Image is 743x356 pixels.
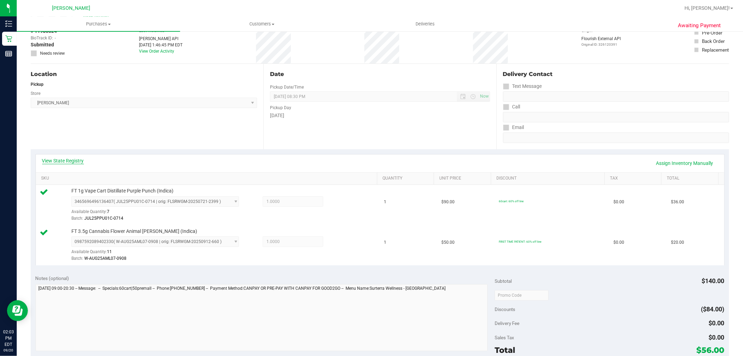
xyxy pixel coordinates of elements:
strong: Pickup [31,82,44,87]
iframe: Resource center [7,300,28,321]
div: Delivery Contact [503,70,729,78]
a: SKU [41,176,374,181]
span: $56.00 [697,345,725,355]
a: View State Registry [42,157,84,164]
a: Unit Price [440,176,488,181]
label: Store [31,90,40,97]
span: $140.00 [702,277,725,285]
span: $0.00 [613,239,624,246]
span: FT 1g Vape Cart Distillate Purple Punch (Indica) [71,188,173,194]
a: Quantity [382,176,431,181]
span: Awaiting Payment [678,22,721,30]
a: Discount [496,176,602,181]
div: [PERSON_NAME] API [139,36,183,42]
inline-svg: Inventory [5,20,12,27]
p: 09/20 [3,348,14,353]
label: Pickup Day [270,105,291,111]
span: 1 [384,239,387,246]
div: Back Order [702,38,725,45]
input: Format: (999) 999-9999 [503,91,729,102]
a: Assign Inventory Manually [652,157,718,169]
span: [PERSON_NAME] [52,5,90,11]
a: Total [667,176,716,181]
span: 60cart: 60% off line [499,199,524,203]
span: - [55,35,56,41]
span: $20.00 [671,239,684,246]
a: Purchases [17,17,180,31]
span: FT 3.5g Cannabis Flower Animal [PERSON_NAME] (Indica) [71,228,197,235]
span: Submitted [31,41,54,48]
span: Subtotal [495,278,512,284]
a: Tax [610,176,659,181]
span: 11 [107,249,112,254]
span: W-AUG25AML07-0908 [84,256,126,261]
span: Discounts [495,303,515,316]
p: Original ID: 326120391 [581,42,621,47]
span: BioTrack ID: [31,35,53,41]
span: $50.00 [441,239,455,246]
span: Sales Tax [495,335,514,340]
div: [DATE] 1:46:45 PM EDT [139,42,183,48]
label: Call [503,102,520,112]
span: Total [495,345,515,355]
a: Deliveries [343,17,507,31]
div: Flourish External API [581,36,621,47]
a: View Order Activity [139,49,174,54]
div: Date [270,70,490,78]
span: 1 [384,199,387,205]
div: Pre-Order [702,29,722,36]
label: Email [503,122,524,132]
div: Available Quantity: [71,207,248,220]
span: Notes (optional) [36,275,69,281]
label: Pickup Date/Time [270,84,304,90]
a: Customers [180,17,343,31]
label: Text Message [503,81,542,91]
span: Purchases [17,21,180,27]
span: Customers [180,21,343,27]
span: $36.00 [671,199,684,205]
span: FIRST TIME PATIENT: 60% off line [499,240,541,243]
span: Deliveries [406,21,444,27]
div: [DATE] [270,112,490,119]
span: $0.00 [613,199,624,205]
span: Batch: [71,256,83,261]
span: Batch: [71,216,83,221]
div: Available Quantity: [71,247,248,260]
input: Promo Code [495,290,549,301]
span: 7 [107,209,109,214]
span: Delivery Fee [495,320,519,326]
span: JUL25PPU01C-0714 [84,216,123,221]
span: $90.00 [441,199,455,205]
input: Format: (999) 999-9999 [503,112,729,122]
span: $0.00 [709,334,725,341]
span: $0.00 [709,319,725,327]
div: Location [31,70,257,78]
p: 02:03 PM EDT [3,329,14,348]
span: Hi, [PERSON_NAME]! [684,5,730,11]
div: Replacement [702,46,729,53]
inline-svg: Reports [5,50,12,57]
span: Needs review [40,50,65,56]
span: ($84.00) [701,305,725,313]
inline-svg: Retail [5,35,12,42]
